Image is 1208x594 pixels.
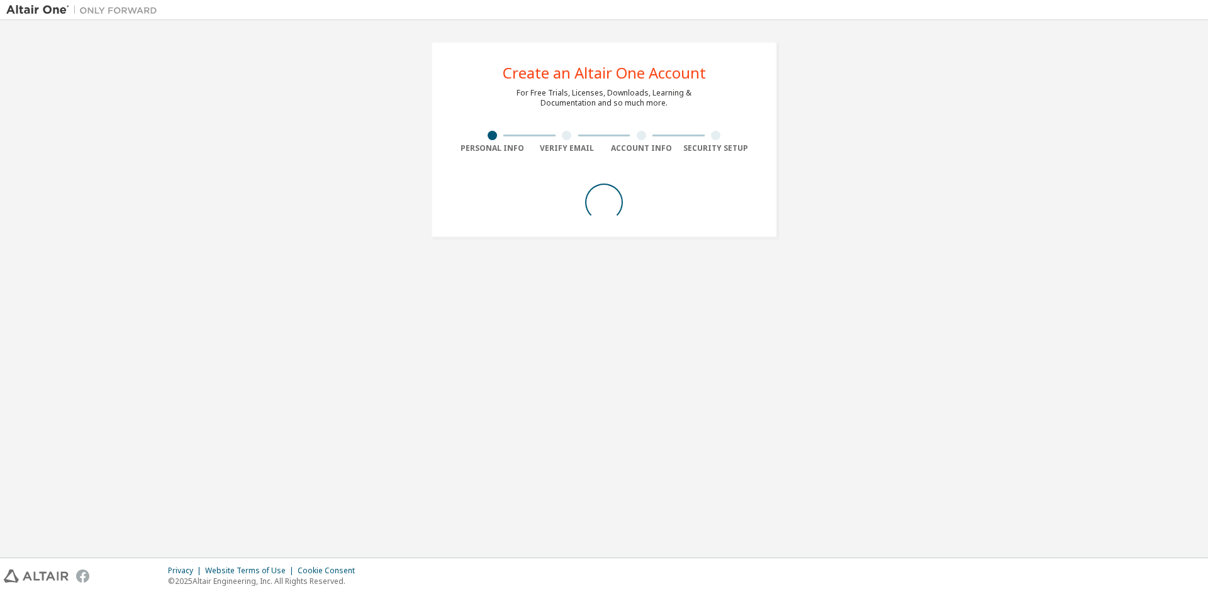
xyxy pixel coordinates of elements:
p: © 2025 Altair Engineering, Inc. All Rights Reserved. [168,576,362,586]
div: For Free Trials, Licenses, Downloads, Learning & Documentation and so much more. [517,88,691,108]
div: Website Terms of Use [205,566,298,576]
img: altair_logo.svg [4,569,69,583]
div: Create an Altair One Account [503,65,706,80]
div: Personal Info [455,143,530,153]
img: Altair One [6,4,164,16]
div: Account Info [604,143,679,153]
div: Verify Email [530,143,605,153]
img: facebook.svg [76,569,89,583]
div: Privacy [168,566,205,576]
div: Cookie Consent [298,566,362,576]
div: Security Setup [679,143,754,153]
